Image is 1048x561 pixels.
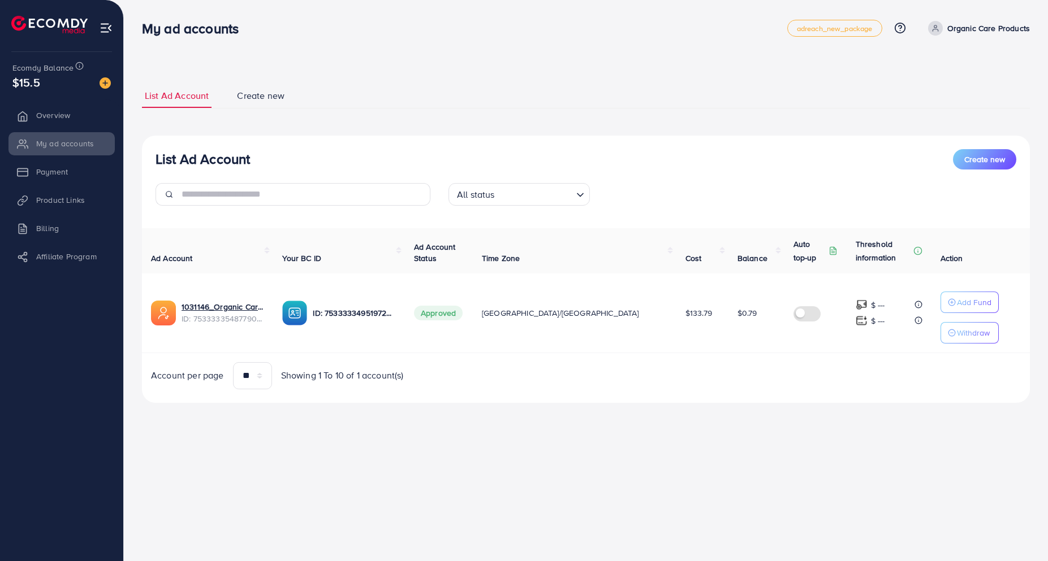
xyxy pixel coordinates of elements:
[12,74,40,90] span: $15.5
[941,253,963,264] span: Action
[156,151,250,167] h3: List Ad Account
[414,241,456,264] span: Ad Account Status
[856,237,911,264] p: Threshold information
[941,322,999,343] button: Withdraw
[685,307,712,319] span: $133.79
[947,21,1030,35] p: Organic Care Products
[856,315,868,327] img: top-up amount
[151,301,176,325] img: ic-ads-acc.e4c84228.svg
[871,314,885,328] p: $ ---
[281,369,404,382] span: Showing 1 To 10 of 1 account(s)
[448,183,590,206] div: Search for option
[957,295,991,309] p: Add Fund
[738,307,757,319] span: $0.79
[414,306,463,320] span: Approved
[100,77,111,89] img: image
[182,301,264,312] a: 1031146_Organic Care Products_1753990938207
[11,16,88,33] img: logo
[482,307,639,319] span: [GEOGRAPHIC_DATA]/[GEOGRAPHIC_DATA]
[738,253,767,264] span: Balance
[787,20,882,37] a: adreach_new_package
[856,299,868,311] img: top-up amount
[685,253,702,264] span: Cost
[100,21,113,34] img: menu
[964,154,1005,165] span: Create new
[455,186,497,203] span: All status
[871,298,885,312] p: $ ---
[237,89,284,102] span: Create new
[313,306,395,320] p: ID: 7533333495197204497
[924,21,1030,36] a: Organic Care Products
[145,89,209,102] span: List Ad Account
[142,20,248,37] h3: My ad accounts
[953,149,1016,169] button: Create new
[12,62,74,73] span: Ecomdy Balance
[182,313,264,324] span: ID: 7533333548779094017
[182,301,264,324] div: <span class='underline'>1031146_Organic Care Products_1753990938207</span></br>7533333548779094017
[797,25,873,32] span: adreach_new_package
[941,292,999,313] button: Add Fund
[498,184,572,203] input: Search for option
[482,253,520,264] span: Time Zone
[282,301,307,325] img: ic-ba-acc.ded83a64.svg
[151,253,193,264] span: Ad Account
[793,237,826,264] p: Auto top-up
[957,326,990,340] p: Withdraw
[282,253,321,264] span: Your BC ID
[151,369,224,382] span: Account per page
